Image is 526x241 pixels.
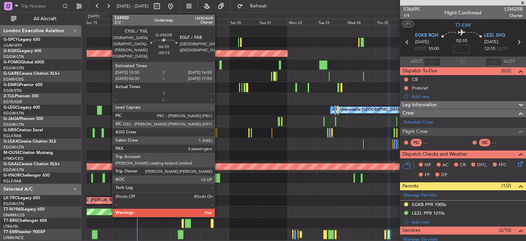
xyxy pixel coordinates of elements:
[460,162,466,169] span: CR
[137,207,214,217] div: AOG Maint London ([GEOGRAPHIC_DATA])
[402,227,420,234] span: Services
[402,101,437,109] span: Leg Information
[112,19,141,25] div: Tue 16
[3,122,24,127] a: EGGW/LTN
[412,76,418,82] div: CB
[3,88,22,93] a: EGSS/STN
[455,22,471,29] span: T7-EMI
[3,83,42,87] a: G-ENRGPraetor 600
[415,32,438,39] span: EGKB BQH
[415,46,426,52] span: ETOT
[504,5,523,13] span: LSM25B
[402,109,414,117] span: Crew
[3,167,24,172] a: EGGW/LTN
[171,19,200,25] div: Thu 18
[499,162,506,169] span: FFC
[3,219,47,223] a: T7-BREChallenger 604
[3,128,16,132] span: G-SIRS
[18,16,72,21] span: All Aircraft
[376,19,405,25] div: Thu 25
[411,139,422,146] div: PIC
[484,46,495,52] span: 12:10
[244,4,273,9] span: Refresh
[3,106,40,110] a: G-LEGCLegacy 600
[3,207,23,212] span: T7-N1960
[3,65,24,71] a: EGGW/LTN
[200,19,229,25] div: Fri 19
[3,145,24,150] a: EGGW/LTN
[3,38,40,42] a: G-SPCYLegacy 650
[3,151,20,155] span: M-OUSE
[8,13,74,24] button: All Aircraft
[477,162,487,169] span: DFC,
[442,162,449,169] span: AC
[501,67,511,74] span: (0/2)
[424,58,440,66] input: --:--
[88,14,100,20] div: [DATE]
[332,105,443,115] div: A/C Unavailable [GEOGRAPHIC_DATA] ([GEOGRAPHIC_DATA])
[403,119,433,126] a: Schedule Crew
[259,19,288,25] div: Sun 21
[3,140,18,144] span: G-LEAX
[402,182,418,190] span: Permits
[3,54,24,59] a: EGGW/LTN
[403,192,437,199] a: Manage Permits
[3,83,20,87] span: G-ENRG
[484,39,498,46] span: [DATE]
[3,156,23,161] a: LFMD/CEQ
[456,38,467,45] span: 02:10
[428,46,439,52] span: 10:00
[3,117,19,121] span: G-JAGA
[3,162,60,166] a: G-GAALCessna Citation XLS+
[484,32,505,39] span: LEZL SVQ
[3,72,19,76] span: G-GARE
[411,94,523,99] div: Add new
[3,49,41,53] a: G-KGKGLegacy 600
[3,213,25,218] a: DNMM/LOS
[3,173,50,178] a: G-VNORChallenger 650
[3,77,24,82] a: EGNR/CEG
[288,19,317,25] div: Mon 22
[302,229,367,240] div: Planned Maint [GEOGRAPHIC_DATA]
[3,230,17,234] span: T7-EMI
[3,173,20,178] span: G-VNOR
[3,224,19,229] a: LTBA/ISL
[3,201,24,206] a: EGGW/LTN
[402,150,467,158] span: Dispatch Checks and Weather
[3,151,53,155] a: M-OUSECitation Mustang
[317,19,347,25] div: Tue 23
[504,13,523,19] span: Charter
[411,58,422,65] span: ATOT
[415,39,429,46] span: [DATE]
[504,58,515,65] span: ALDT
[3,162,19,166] span: G-GAAL
[441,172,447,179] span: DP
[424,140,439,146] div: - -
[346,19,376,25] div: Wed 24
[412,85,428,91] div: Prebrief
[3,38,18,42] span: G-SPCY
[3,99,22,105] a: EGTK/OXF
[492,140,508,146] div: - -
[83,19,112,25] div: Mon 15
[497,46,508,52] span: ELDT
[3,140,56,144] a: G-LEAXCessna Citation XLS
[229,19,259,25] div: Sat 20
[402,21,414,27] button: UTC
[3,94,39,98] a: 2-TIJLPhenom 300
[403,13,420,19] span: 1/4
[3,106,18,110] span: G-LEGC
[3,196,18,200] span: LX-TRO
[3,60,44,64] a: G-FOMOGlobal 6000
[402,128,428,136] span: Flight Crew
[3,72,60,76] a: G-GARECessna Citation XLS+
[3,94,15,98] span: 2-TIJL
[412,210,445,216] div: LEZL PPR 1210z
[3,128,43,132] a: G-SIRSCitation Excel
[116,3,149,9] span: [DATE] - [DATE]
[3,230,45,234] a: T7-EMIHawker 900XP
[499,227,511,234] span: (2/10)
[3,43,22,48] a: LGAV/ATH
[425,172,430,179] span: FP
[479,139,490,146] div: SIC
